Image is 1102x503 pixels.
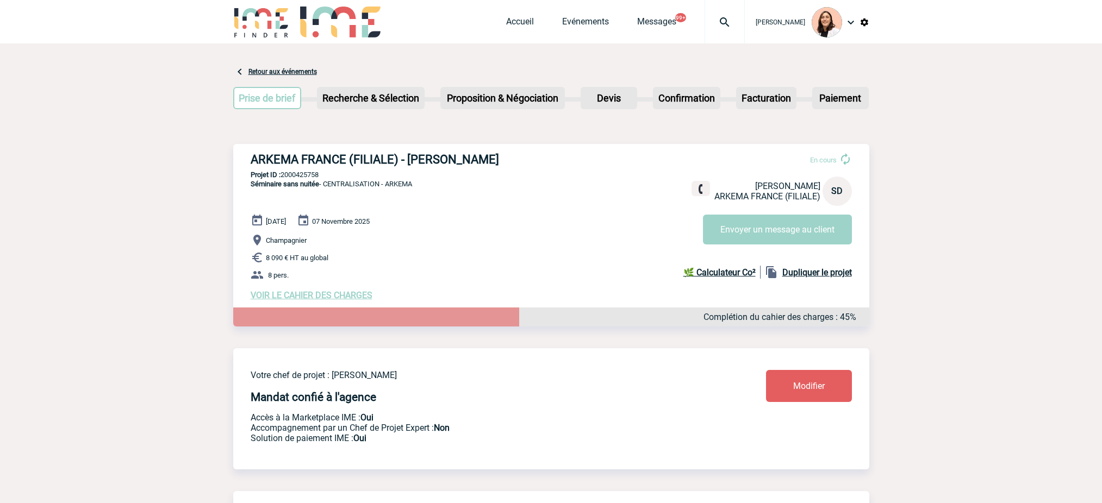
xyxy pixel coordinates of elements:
span: En cours [810,156,837,164]
span: Modifier [793,381,825,391]
p: 2000425758 [233,171,869,179]
img: 129834-0.png [812,7,842,37]
p: Devis [582,88,636,108]
button: Envoyer un message au client [703,215,852,244]
img: file_copy-black-24dp.png [765,266,778,279]
span: [PERSON_NAME] [756,18,805,26]
p: Recherche & Sélection [318,88,424,108]
a: Retour aux événements [248,68,317,76]
p: Prise de brief [234,88,301,108]
p: Facturation [737,88,795,108]
p: Paiement [813,88,868,108]
span: [DATE] [266,217,286,225]
span: Séminaire sans nuitée [251,180,319,188]
p: Prestation payante [251,423,702,433]
a: Evénements [562,16,609,32]
span: ARKEMA FRANCE (FILIALE) [714,191,820,202]
span: 07 Novembre 2025 [312,217,370,225]
a: 🌿 Calculateur Co² [683,266,761,279]
a: VOIR LE CAHIER DES CHARGES [251,290,372,300]
p: Votre chef de projet : [PERSON_NAME] [251,370,702,380]
span: - CENTRALISATION - ARKEMA [251,180,412,188]
span: [PERSON_NAME] [755,181,820,191]
p: Proposition & Négociation [441,88,564,108]
h4: Mandat confié à l'agence [251,391,376,404]
p: Confirmation [654,88,719,108]
b: Oui [353,433,366,443]
p: Accès à la Marketplace IME : [251,412,702,423]
b: 🌿 Calculateur Co² [683,267,756,278]
span: Champagnier [266,236,307,244]
span: 8 pers. [268,271,289,279]
p: Conformité aux process achat client, Prise en charge de la facturation, Mutualisation de plusieur... [251,433,702,443]
img: IME-Finder [233,7,290,37]
button: 99+ [675,13,686,22]
img: fixe.png [696,184,706,194]
span: SD [831,186,843,196]
b: Oui [360,412,373,423]
b: Projet ID : [251,171,281,179]
h3: ARKEMA FRANCE (FILIALE) - [PERSON_NAME] [251,153,577,166]
a: Accueil [506,16,534,32]
a: Messages [637,16,676,32]
b: Non [434,423,450,433]
b: Dupliquer le projet [782,267,852,278]
span: 8 090 € HT au global [266,254,328,262]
